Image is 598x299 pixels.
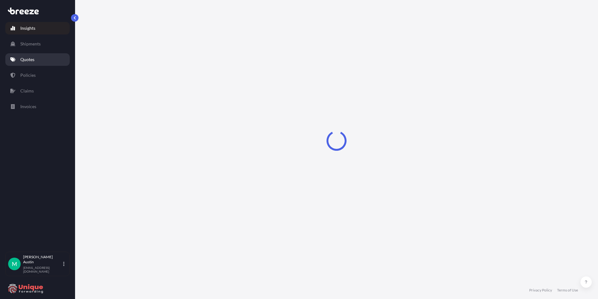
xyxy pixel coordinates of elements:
[20,88,34,94] p: Claims
[5,38,70,50] a: Shipments
[529,288,552,293] a: Privacy Policy
[20,25,35,31] p: Insights
[20,56,34,63] p: Quotes
[23,266,62,273] p: [EMAIL_ADDRESS][DOMAIN_NAME]
[20,103,36,110] p: Invoices
[12,261,17,267] span: M
[23,254,62,265] p: [PERSON_NAME] Austin
[8,284,44,294] img: organization-logo
[20,41,41,47] p: Shipments
[5,69,70,81] a: Policies
[20,72,36,78] p: Policies
[5,53,70,66] a: Quotes
[5,22,70,34] a: Insights
[5,100,70,113] a: Invoices
[5,85,70,97] a: Claims
[557,288,578,293] a: Terms of Use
